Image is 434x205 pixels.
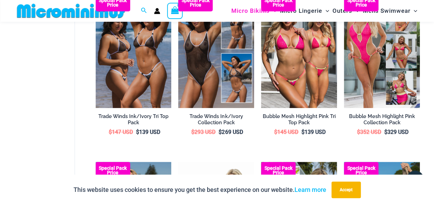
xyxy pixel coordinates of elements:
[96,166,130,175] b: Special Pack Price
[274,129,298,135] bdi: 145 USD
[108,129,112,135] span: $
[301,129,326,135] bdi: 139 USD
[261,113,337,129] a: Bubble Mesh Highlight Pink Tri Top Pack
[178,113,254,129] a: Trade Winds Ink/Ivory Collection Pack
[274,129,277,135] span: $
[219,129,222,135] span: $
[280,2,322,20] span: Micro Lingerie
[344,166,378,175] b: Special Pack Price
[96,113,172,126] h2: Trade Winds Ink/Ivory Tri Top Pack
[261,113,337,126] h2: Bubble Mesh Highlight Pink Tri Top Pack
[357,129,381,135] bdi: 352 USD
[261,166,296,175] b: Special Pack Price
[136,129,139,135] span: $
[230,2,278,20] a: Micro BikinisMenu ToggleMenu Toggle
[141,7,147,15] a: Search icon link
[344,113,420,129] a: Bubble Mesh Highlight Pink Collection Pack
[219,129,243,135] bdi: 269 USD
[154,8,160,14] a: Account icon link
[136,129,160,135] bdi: 139 USD
[278,2,331,20] a: Micro LingerieMenu ToggleMenu Toggle
[167,3,183,19] a: View Shopping Cart, empty
[301,129,305,135] span: $
[74,185,326,195] p: This website uses cookies to ensure you get the best experience on our website.
[178,113,254,126] h2: Trade Winds Ink/Ivory Collection Pack
[96,113,172,129] a: Trade Winds Ink/Ivory Tri Top Pack
[384,129,408,135] bdi: 329 USD
[332,2,352,20] span: Outers
[14,3,128,19] img: MM SHOP LOGO FLAT
[331,2,361,20] a: OutersMenu ToggleMenu Toggle
[357,129,360,135] span: $
[363,2,410,20] span: Mens Swimwear
[108,129,133,135] bdi: 147 USD
[231,2,270,20] span: Micro Bikinis
[17,23,79,161] iframe: TrustedSite Certified
[191,129,194,135] span: $
[295,186,326,193] a: Learn more
[410,2,417,20] span: Menu Toggle
[384,129,387,135] span: $
[322,2,329,20] span: Menu Toggle
[331,182,361,198] button: Accept
[361,2,419,20] a: Mens SwimwearMenu ToggleMenu Toggle
[191,129,215,135] bdi: 293 USD
[229,1,420,21] nav: Site Navigation
[344,113,420,126] h2: Bubble Mesh Highlight Pink Collection Pack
